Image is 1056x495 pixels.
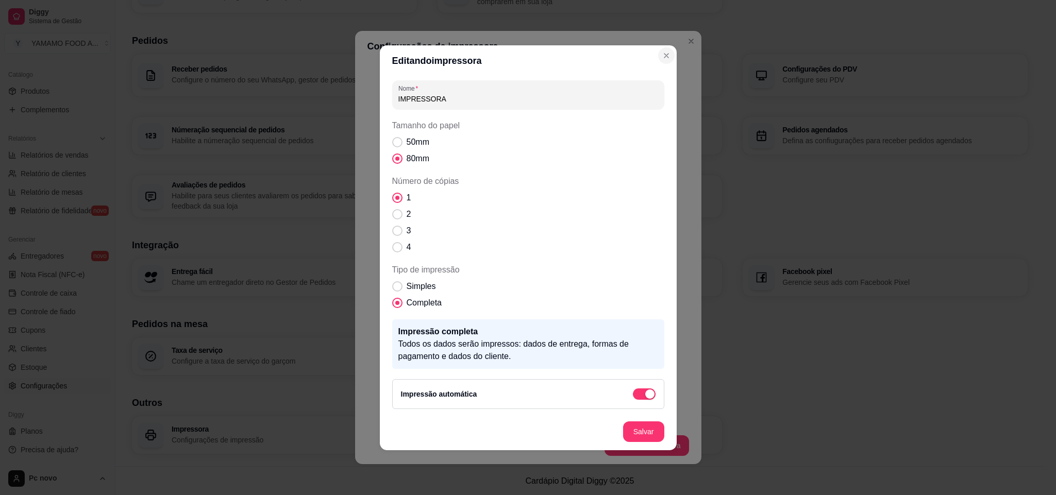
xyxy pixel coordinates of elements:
[398,84,422,93] label: Nome
[407,225,411,237] span: 3
[392,120,664,165] div: Tamanho do papel
[401,390,477,398] label: Impressão automática
[392,264,664,276] span: Tipo de impressão
[392,120,664,132] span: Tamanho do papel
[407,136,429,148] span: 50mm
[407,152,429,165] span: 80mm
[407,208,411,220] span: 2
[623,421,664,442] button: Salvar
[392,175,664,253] div: Número de cópias
[398,326,658,338] p: Impressão completa
[407,280,436,293] span: Simples
[407,297,442,309] span: Completa
[380,45,677,76] header: Editando impressora
[658,47,675,64] button: Close
[392,175,664,187] span: Número de cópias
[398,94,658,104] input: Nome
[407,192,411,204] span: 1
[392,264,664,309] div: Tipo de impressão
[407,241,411,253] span: 4
[398,338,658,363] p: Todos os dados serão impressos: dados de entrega, formas de pagamento e dados do cliente.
